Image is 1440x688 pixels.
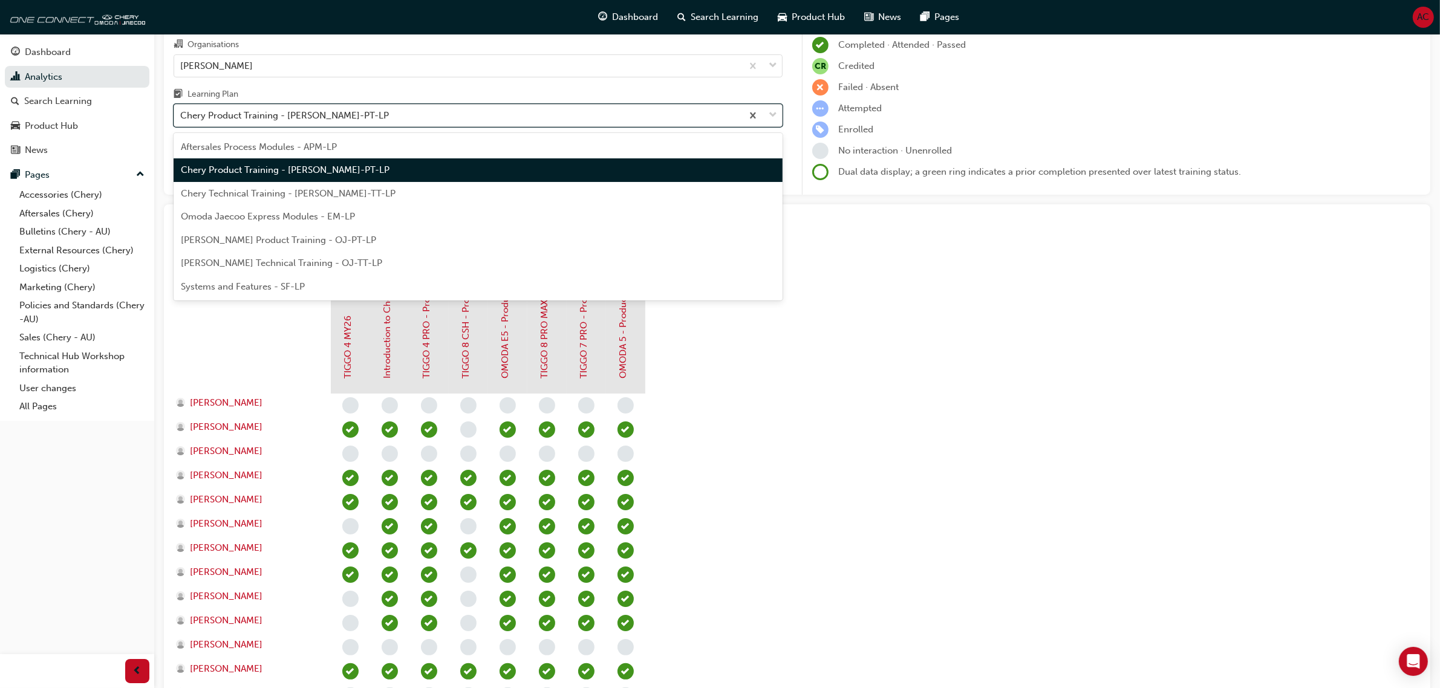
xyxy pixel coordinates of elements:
a: Analytics [5,66,149,88]
span: learningRecordVerb_PASS-icon [539,542,555,559]
span: guage-icon [599,10,608,25]
span: learningRecordVerb_NONE-icon [342,518,359,534]
a: search-iconSearch Learning [668,5,769,30]
span: learningRecordVerb_PASS-icon [617,663,634,680]
span: learningRecordVerb_PASS-icon [500,566,516,583]
a: Sales (Chery - AU) [15,328,149,347]
span: learningRecordVerb_PASS-icon [539,421,555,438]
span: learningRecordVerb_NONE-icon [460,591,477,607]
span: Systems and Features - SF-LP [181,281,305,292]
span: learningRecordVerb_PASS-icon [342,421,359,438]
span: car-icon [778,10,787,25]
span: learningRecordVerb_COMPLETE-icon [382,421,398,438]
a: Logistics (Chery) [15,259,149,278]
span: pages-icon [11,170,20,181]
span: learningRecordVerb_NONE-icon [382,397,398,414]
span: learningRecordVerb_PASS-icon [578,663,595,680]
span: learningRecordVerb_NONE-icon [500,639,516,655]
span: learningRecordVerb_NONE-icon [578,639,595,655]
span: learningRecordVerb_NONE-icon [460,615,477,631]
img: oneconnect [6,5,145,29]
a: Dashboard [5,41,149,63]
span: learningRecordVerb_PASS-icon [578,518,595,534]
span: news-icon [11,145,20,156]
span: learningRecordVerb_PASS-icon [578,615,595,631]
span: learningRecordVerb_COMPLETE-icon [382,518,398,534]
span: learningRecordVerb_NONE-icon [382,639,398,655]
span: learningRecordVerb_NONE-icon [460,639,477,655]
span: Failed · Absent [838,82,899,92]
span: learningRecordVerb_NONE-icon [460,446,477,462]
span: learningRecordVerb_NONE-icon [539,446,555,462]
a: [PERSON_NAME] [176,469,319,482]
span: learningRecordVerb_PASS-icon [421,518,437,534]
span: learningRecordVerb_PASS-icon [421,470,437,486]
span: learningRecordVerb_PASS-icon [617,421,634,438]
span: learningRecordVerb_PASS-icon [342,542,359,559]
span: Chery Product Training - [PERSON_NAME]-PT-LP [181,164,389,175]
span: guage-icon [11,47,20,58]
span: learningRecordVerb_PASS-icon [539,663,555,680]
span: learningRecordVerb_NONE-icon [460,421,477,438]
span: learningRecordVerb_NONE-icon [460,397,477,414]
span: learningRecordVerb_PASS-icon [617,615,634,631]
span: learningRecordVerb_FAIL-icon [812,79,829,96]
span: learningRecordVerb_NONE-icon [617,397,634,414]
a: [PERSON_NAME] [176,541,319,555]
span: prev-icon [133,664,142,679]
span: learningRecordVerb_PASS-icon [421,494,437,510]
span: [PERSON_NAME] [190,565,262,579]
span: [PERSON_NAME] [190,444,262,458]
a: Search Learning [5,90,149,112]
span: learningRecordVerb_PASS-icon [342,470,359,486]
span: learningRecordVerb_PASS-icon [617,494,634,510]
button: Pages [5,164,149,186]
span: [PERSON_NAME] [190,396,262,410]
span: learningRecordVerb_PASS-icon [539,470,555,486]
span: chart-icon [11,72,20,83]
span: learningRecordVerb_NONE-icon [617,639,634,655]
span: null-icon [812,58,829,74]
span: [PERSON_NAME] [190,614,262,628]
span: learningRecordVerb_PASS-icon [460,542,477,559]
span: pages-icon [921,10,930,25]
span: learningRecordVerb_PASS-icon [539,518,555,534]
span: learningRecordVerb_PASS-icon [500,591,516,607]
span: learningRecordVerb_NONE-icon [421,397,437,414]
span: learningRecordVerb_PASS-icon [617,470,634,486]
span: Aftersales Process Modules - APM-LP [181,141,337,152]
span: [PERSON_NAME] Product Training - OJ-PT-LP [181,235,376,245]
div: Organisations [187,39,239,51]
span: learningplan-icon [174,89,183,100]
span: learningRecordVerb_NONE-icon [342,639,359,655]
span: up-icon [136,167,145,183]
span: [PERSON_NAME] [190,469,262,482]
span: learningRecordVerb_PASS-icon [500,542,516,559]
span: learningRecordVerb_NONE-icon [539,639,555,655]
a: TIGGO 7 PRO - Product [579,280,590,379]
span: learningRecordVerb_PASS-icon [500,494,516,510]
span: learningRecordVerb_PASS-icon [617,542,634,559]
span: learningRecordVerb_PASS-icon [342,663,359,680]
a: Accessories (Chery) [15,186,149,204]
a: Aftersales (Chery) [15,204,149,223]
span: learningRecordVerb_PASS-icon [539,615,555,631]
button: DashboardAnalyticsSearch LearningProduct HubNews [5,39,149,164]
span: learningRecordVerb_NONE-icon [812,143,829,159]
span: News [879,10,902,24]
span: Credited [838,60,875,71]
span: [PERSON_NAME] [190,541,262,555]
span: learningRecordVerb_COMPLETE-icon [382,615,398,631]
a: Product Hub [5,115,149,137]
div: Learning Plan [187,88,238,100]
span: car-icon [11,121,20,132]
div: Open Intercom Messenger [1399,647,1428,676]
a: [PERSON_NAME] [176,444,319,458]
a: Marketing (Chery) [15,278,149,297]
span: down-icon [769,58,777,74]
span: learningRecordVerb_NONE-icon [342,397,359,414]
span: learningRecordVerb_PASS-icon [578,591,595,607]
div: Chery Product Training - [PERSON_NAME]-PT-LP [180,109,389,123]
span: learningRecordVerb_NONE-icon [500,397,516,414]
span: learningRecordVerb_COMPLETE-icon [382,591,398,607]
